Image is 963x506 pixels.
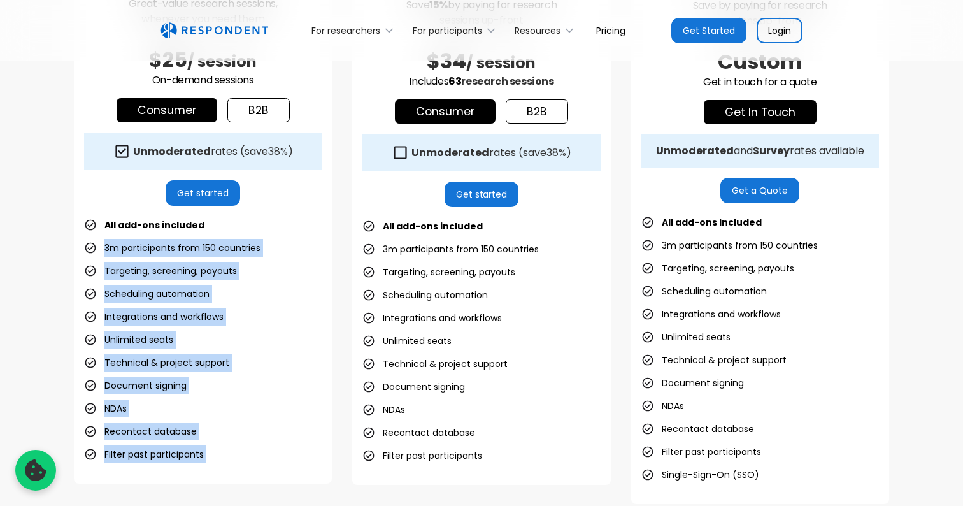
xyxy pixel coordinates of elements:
li: Technical & project support [641,351,787,369]
a: Get started [445,182,519,207]
li: Integrations and workflows [362,309,502,327]
a: b2b [506,99,568,124]
div: For researchers [304,15,406,45]
li: Targeting, screening, payouts [641,259,794,277]
a: Consumer [117,98,217,122]
strong: Survey [753,143,790,158]
div: rates (save ) [133,145,293,158]
div: For participants [406,15,508,45]
div: and rates available [656,145,864,157]
a: Pricing [586,15,636,45]
a: b2b [227,98,290,122]
li: Recontact database [362,424,475,442]
div: rates (save ) [411,147,571,159]
a: Login [757,18,802,43]
strong: All add-ons included [662,216,762,229]
a: get in touch [704,100,817,124]
li: Unlimited seats [641,328,731,346]
span: 38% [546,145,566,160]
strong: Unmoderated [656,143,734,158]
li: 3m participants from 150 countries [362,240,539,258]
span: 63 [448,74,461,89]
p: Get in touch for a quote [641,75,879,90]
strong: Unmoderated [411,145,489,160]
li: Integrations and workflows [84,308,224,326]
li: NDAs [84,400,127,417]
li: Scheduling automation [362,286,488,304]
div: For researchers [311,24,380,37]
li: Recontact database [641,420,754,438]
li: Technical & project support [362,355,508,373]
strong: All add-ons included [104,219,204,231]
div: For participants [413,24,482,37]
li: 3m participants from 150 countries [84,239,260,257]
span: 38% [268,144,288,159]
li: Unlimited seats [362,332,452,350]
li: NDAs [641,397,684,415]
a: Get Started [671,18,746,43]
strong: Unmoderated [133,144,211,159]
p: Includes [362,74,600,89]
a: Get a Quote [720,178,799,203]
img: Untitled UI logotext [160,22,268,39]
span: research sessions [461,74,553,89]
li: Filter past participants [362,447,482,465]
li: Scheduling automation [641,282,767,300]
span: / session [466,52,536,73]
li: Filter past participants [641,443,761,461]
a: Consumer [395,99,496,124]
li: NDAs [362,401,405,419]
li: Unlimited seats [84,331,173,349]
li: Scheduling automation [84,285,210,303]
li: Technical & project support [84,354,229,372]
li: Recontact database [84,423,197,440]
li: Integrations and workflows [641,305,781,323]
div: Resources [515,24,560,37]
li: 3m participants from 150 countries [641,236,818,254]
li: Targeting, screening, payouts [84,262,237,280]
li: Targeting, screening, payouts [362,263,515,281]
span: Custom [718,47,802,76]
p: On-demand sessions [84,73,322,88]
li: Document signing [84,377,187,394]
li: Filter past participants [84,445,204,463]
li: Document signing [362,378,465,396]
li: Document signing [641,374,744,392]
li: Single-Sign-On (SSO) [641,466,759,484]
span: / session [187,51,257,72]
a: home [160,22,268,39]
a: Get started [166,180,240,206]
div: Resources [508,15,586,45]
strong: All add-ons included [383,220,483,233]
